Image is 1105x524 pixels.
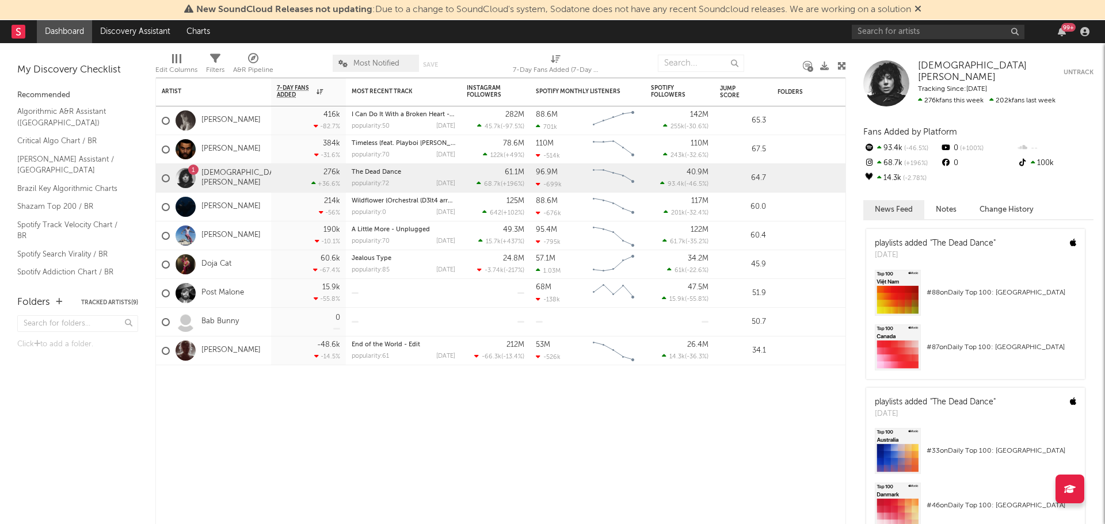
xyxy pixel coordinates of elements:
[352,342,420,348] a: End of the World - Edit
[930,239,996,247] a: "The Dead Dance"
[17,248,127,261] a: Spotify Search Virality / BR
[687,267,707,274] span: -22.6 %
[536,152,560,159] div: -514k
[691,140,708,147] div: 110M
[17,153,127,177] a: [PERSON_NAME] Assistant / [GEOGRAPHIC_DATA]
[863,171,940,186] div: 14.3k
[670,152,685,159] span: 243k
[484,181,501,188] span: 68.7k
[233,63,273,77] div: A&R Pipeline
[317,341,340,349] div: -48.6k
[506,341,524,349] div: 212M
[918,60,1064,84] a: [DEMOGRAPHIC_DATA][PERSON_NAME]
[1017,156,1093,171] div: 100k
[436,181,455,187] div: [DATE]
[691,226,708,234] div: 122M
[201,346,261,355] a: [PERSON_NAME]
[352,209,386,216] div: popularity: 0
[536,88,622,95] div: Spotify Monthly Listeners
[467,85,507,98] div: Instagram Followers
[17,89,138,102] div: Recommended
[352,353,389,359] div: popularity: 61
[536,238,561,246] div: -795k
[720,315,766,329] div: 50.7
[352,227,430,233] a: A Little More - Unplugged
[352,181,389,187] div: popularity: 72
[866,428,1085,483] a: #33onDaily Top 100: [GEOGRAPHIC_DATA]
[778,89,864,95] div: Folders
[687,341,708,349] div: 26.4M
[17,338,138,351] div: Click to add a folder.
[536,353,561,361] div: -526k
[206,49,224,82] div: Filters
[1058,27,1066,36] button: 99+
[505,169,524,176] div: 61.1M
[863,200,924,219] button: News Feed
[687,354,707,360] span: -36.3 %
[486,239,501,245] span: 15.7k
[505,152,523,159] span: +49 %
[662,295,708,303] div: ( )
[436,267,455,273] div: [DATE]
[352,342,455,348] div: End of the World - Edit
[352,140,455,147] div: Timeless (feat. Playboi Carti & Doechii) - Remix
[314,123,340,130] div: -82.7 %
[482,354,501,360] span: -66.3k
[17,266,127,278] a: Spotify Addiction Chart / BR
[323,111,340,118] div: 416k
[162,88,248,95] div: Artist
[663,123,708,130] div: ( )
[352,169,455,175] div: The Dead Dance
[502,181,523,188] span: +196 %
[503,210,523,216] span: +102 %
[352,112,521,118] a: I Can Do It With a Broken Heart - [PERSON_NAME] Remix
[918,61,1027,82] span: [DEMOGRAPHIC_DATA][PERSON_NAME]
[201,317,239,327] a: Bab Bunny
[352,152,390,158] div: popularity: 70
[863,141,940,156] div: 93.4k
[670,239,685,245] span: 61.7k
[17,296,50,309] div: Folders
[315,238,340,245] div: -10.1 %
[314,353,340,360] div: -14.5 %
[336,314,340,322] div: 0
[536,140,554,147] div: 110M
[915,5,921,14] span: Dismiss
[352,198,463,204] a: Wildflower (Orchestral (D3lt4 arrang.)
[658,55,744,72] input: Search...
[503,255,524,262] div: 24.8M
[588,135,639,164] svg: Chart title
[319,209,340,216] div: -56 %
[321,255,340,262] div: 60.6k
[669,296,685,303] span: 15.9k
[536,111,558,118] div: 88.6M
[668,181,684,188] span: 93.4k
[322,284,340,291] div: 15.9k
[352,123,390,129] div: popularity: 50
[588,164,639,193] svg: Chart title
[506,197,524,205] div: 125M
[536,226,557,234] div: 95.4M
[436,238,455,244] div: [DATE]
[17,135,127,147] a: Critical Algo Chart / BR
[927,341,1076,354] div: # 87 on Daily Top 100: [GEOGRAPHIC_DATA]
[502,124,523,130] span: -97.5 %
[352,198,455,204] div: Wildflower (Orchestral (D3lt4 arrang.)
[352,140,528,147] a: Timeless (feat. Playboi [PERSON_NAME] & Doechii) - Remix
[536,284,551,291] div: 68M
[436,123,455,129] div: [DATE]
[196,5,911,14] span: : Due to a change to SoundCloud's system, Sodatone does not have any recent Soundcloud releases. ...
[588,336,639,365] svg: Chart title
[17,182,127,195] a: Brazil Key Algorithmic Charts
[930,398,996,406] a: "The Dead Dance"
[687,239,707,245] span: -35.2 %
[485,124,501,130] span: 45.7k
[968,200,1045,219] button: Change History
[352,267,390,273] div: popularity: 85
[490,210,501,216] span: 642
[536,296,560,303] div: -138k
[201,288,244,298] a: Post Malone
[311,180,340,188] div: +36.6 %
[720,258,766,271] div: 45.9
[353,60,399,67] span: Most Notified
